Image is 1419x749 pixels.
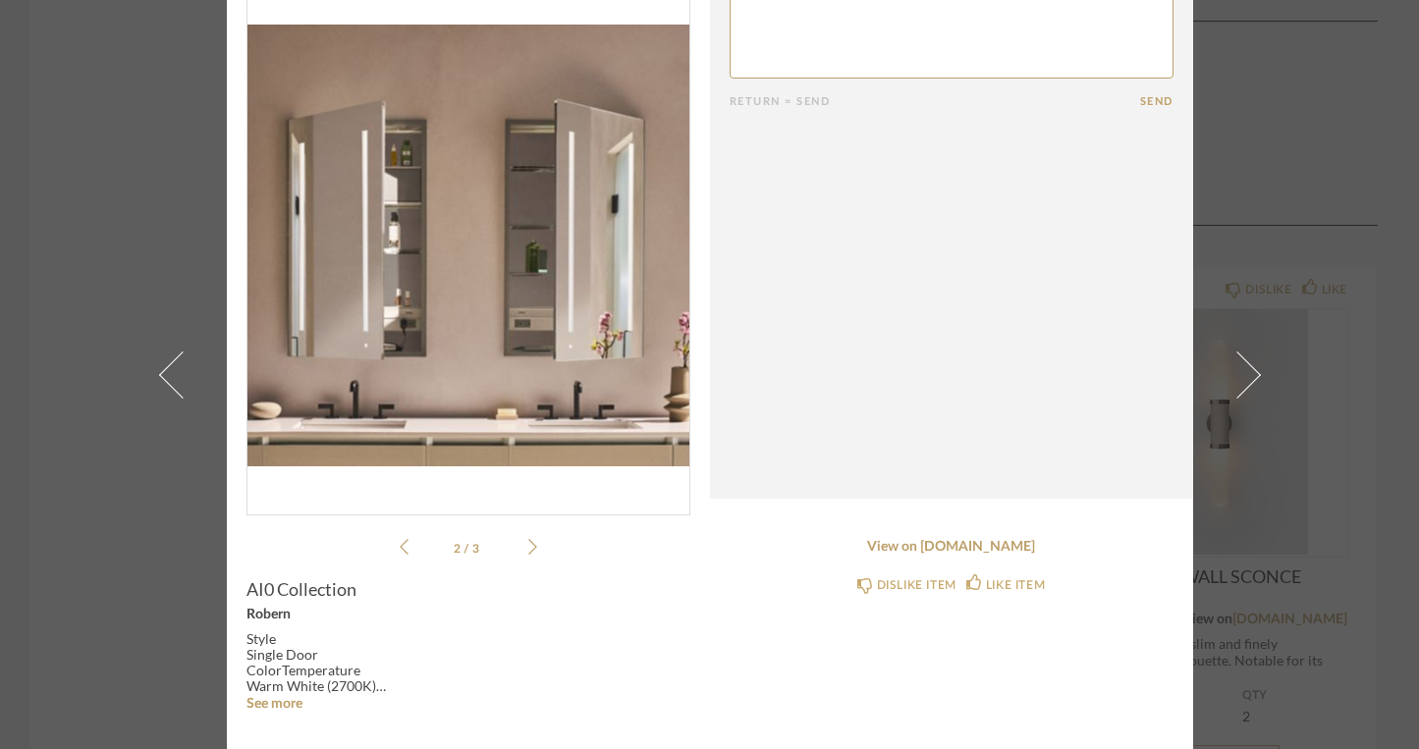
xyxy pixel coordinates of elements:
[986,575,1045,595] div: LIKE ITEM
[730,539,1173,556] a: View on [DOMAIN_NAME]
[464,543,472,555] span: /
[1140,95,1173,108] button: Send
[472,543,482,555] span: 3
[246,631,690,694] div: Style Single Door ColorTemperature Warm White (2700K) ProductSize
[246,608,690,623] div: Robern
[246,697,302,711] a: See more
[246,578,356,600] span: AI0 Collection
[730,95,1140,108] div: Return = Send
[454,543,464,555] span: 2
[877,575,956,595] div: DISLIKE ITEM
